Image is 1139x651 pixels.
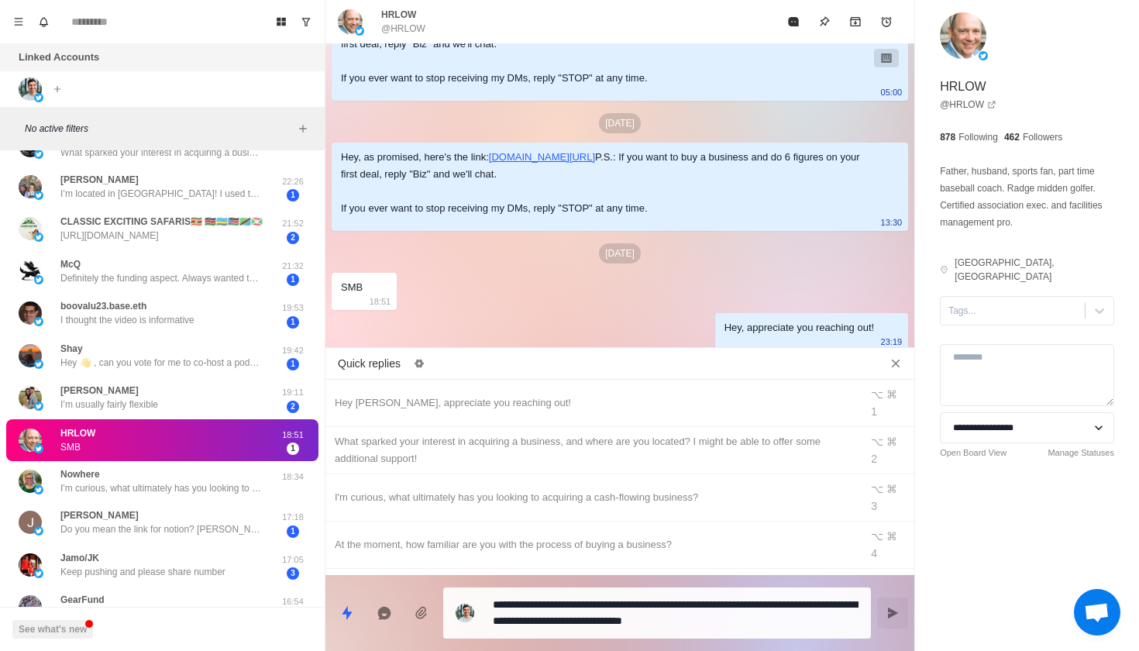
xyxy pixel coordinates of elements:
button: Add filters [294,119,312,138]
p: 21:32 [274,260,312,273]
p: 878 [940,130,955,144]
div: Hey [PERSON_NAME], appreciate you reaching out! [335,394,851,412]
div: What sparked your interest in acquiring a business, and where are you located? I might be able to... [335,433,851,467]
img: picture [34,401,43,411]
p: 22:26 [274,175,312,188]
img: picture [19,429,42,452]
button: Send message [877,598,908,629]
p: 17:18 [274,511,312,524]
p: I’m located in [GEOGRAPHIC_DATA]! I used to work with [PERSON_NAME] and saw she bought a business... [60,187,262,201]
img: picture [19,595,42,618]
button: Edit quick replies [407,351,432,376]
p: [GEOGRAPHIC_DATA], [GEOGRAPHIC_DATA] [955,256,1114,284]
p: 21:52 [274,217,312,230]
img: picture [34,232,43,242]
p: 19:11 [274,386,312,399]
p: 23:19 [881,333,903,350]
img: picture [19,386,42,409]
img: picture [34,444,43,453]
button: Archive [840,6,871,37]
span: 2 [287,401,299,413]
p: I thought the video is informative [60,313,194,327]
button: Notifications [31,9,56,34]
div: ⌥ ⌘ 4 [871,528,905,562]
img: picture [19,553,42,577]
p: Keep pushing and please share number [60,565,225,579]
p: 05:00 [881,84,903,101]
p: Followers [1023,130,1062,144]
img: picture [34,93,43,102]
button: Add reminder [871,6,902,37]
a: [DOMAIN_NAME][URL] [489,151,595,163]
p: Following [958,130,998,144]
p: Nowhere [60,467,100,481]
p: 19:42 [274,344,312,357]
p: Linked Accounts [19,50,99,65]
div: ⌥ ⌘ 2 [871,433,905,467]
p: 16:54 [274,595,312,608]
img: picture [34,275,43,284]
p: [PERSON_NAME] [60,384,139,398]
img: picture [34,360,43,369]
span: 1 [287,525,299,538]
div: I'm curious, what ultimately has you looking to acquiring a cash-flowing business? [335,489,851,506]
img: picture [355,26,364,36]
p: 462 [1004,130,1020,144]
span: 1 [287,274,299,286]
p: [PERSON_NAME] [60,173,139,187]
button: Quick replies [332,598,363,629]
div: SMB [341,279,363,296]
button: Close quick replies [883,351,908,376]
p: 18:51 [370,293,391,310]
img: picture [34,150,43,159]
p: [DATE] [599,113,641,133]
img: picture [940,12,986,59]
img: picture [19,511,42,534]
p: 18:51 [274,429,312,442]
button: Menu [6,9,31,34]
p: HRLOW [381,8,416,22]
button: Add account [48,80,67,98]
button: Board View [269,9,294,34]
p: I'm curious, what ultimately has you looking to acquiring a cash-flowing business? [60,481,262,495]
span: 1 [287,443,299,455]
img: picture [19,301,42,325]
div: Hey, appreciate you reaching out! [724,319,874,336]
p: Definitely the funding aspect. Always wanted to do this but the funding has always been my barrie... [60,271,262,285]
button: Pin [809,6,840,37]
img: picture [19,470,42,493]
img: picture [19,77,42,101]
p: Jamo/JK [60,551,99,565]
a: Open Board View [940,446,1007,460]
img: picture [34,569,43,578]
div: ⌥ ⌘ 3 [871,480,905,515]
p: Shay [60,342,83,356]
span: 3 [287,567,299,580]
p: McQ [60,257,81,271]
button: Add media [406,598,437,629]
img: picture [34,191,43,200]
img: picture [34,485,43,494]
p: HRLOW [940,77,986,96]
img: picture [34,317,43,326]
p: Do you mean the link for notion? [PERSON_NAME] I need to reschedule [DATE] meeting. How do I go a... [60,522,262,536]
img: picture [34,526,43,536]
a: @HRLOW [940,98,996,112]
button: Reply with AI [369,598,400,629]
span: 1 [287,358,299,370]
p: [DATE] [599,243,641,263]
img: picture [19,175,42,198]
img: picture [19,260,42,283]
a: Manage Statuses [1048,446,1114,460]
p: 17:05 [274,553,312,567]
p: 19:53 [274,301,312,315]
p: Hey 👋 , can you vote for me to co-host a podcast event hosted by Spotify and Google? As one of th... [60,356,262,370]
p: [URL][DOMAIN_NAME] [60,229,159,243]
p: 13:30 [881,214,903,231]
p: SMB [60,440,81,454]
p: [PERSON_NAME] [60,508,139,522]
div: Hey, as promised, here's the link: P.S.: If you want to buy a business and make 6 figures on your... [341,19,874,87]
div: At the moment, how familiar are you with the process of buying a business? [335,536,851,553]
p: What sparked your interest in acquiring a business, and where are you located? I might be able to... [60,146,262,160]
img: picture [456,604,474,622]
